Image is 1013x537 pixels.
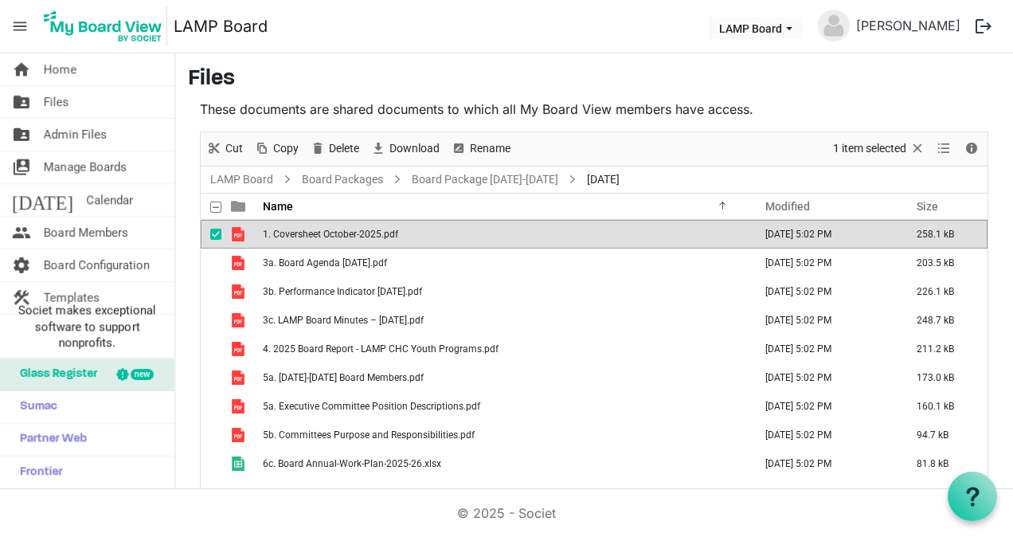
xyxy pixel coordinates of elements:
button: Cut [204,139,246,159]
span: menu [5,11,35,41]
span: Templates [44,282,100,314]
img: My Board View Logo [39,6,167,46]
td: 226.1 kB is template cell column header Size [900,277,988,306]
span: 6c. Board Annual-Work-Plan-2025-26.xlsx [263,458,441,469]
span: 1 item selected [831,139,908,159]
span: folder_shared [12,86,31,118]
td: 203.5 kB is template cell column header Size [900,249,988,277]
span: 3c. LAMP Board Minutes – [DATE].pdf [263,315,424,326]
td: checkbox [201,363,221,392]
span: Name [263,200,293,213]
td: is template cell column header type [221,249,258,277]
td: is template cell column header type [221,335,258,363]
td: checkbox [201,277,221,306]
a: LAMP Board [207,170,276,190]
td: October 09, 2025 5:02 PM column header Modified [749,335,900,363]
span: home [12,53,31,85]
span: people [12,217,31,249]
span: Glass Register [12,359,97,390]
p: These documents are shared documents to which all My Board View members have access. [200,100,988,119]
span: 3a. Board Agenda [DATE].pdf [263,257,387,268]
div: Copy [248,132,304,166]
a: © 2025 - Societ [457,505,556,521]
img: no-profile-picture.svg [818,10,850,41]
span: 1. Coversheet October-2025.pdf [263,229,398,240]
span: construction [12,282,31,314]
td: checkbox [201,392,221,421]
td: is template cell column header type [221,421,258,449]
td: 173.0 kB is template cell column header Size [900,363,988,392]
span: Download [388,139,441,159]
td: 4. 2025 Board Report - LAMP CHC Youth Programs.pdf is template cell column header Name [258,335,749,363]
button: Delete [307,139,362,159]
td: October 09, 2025 5:02 PM column header Modified [749,421,900,449]
td: 160.1 kB is template cell column header Size [900,392,988,421]
span: [DATE] [12,184,73,216]
td: 3c. LAMP Board Minutes – June 19th, 2025.pdf is template cell column header Name [258,306,749,335]
td: checkbox [201,421,221,449]
td: 5b. Committees Purpose and Responsibilities.pdf is template cell column header Name [258,421,749,449]
span: Size [917,200,938,213]
button: LAMP Board dropdownbutton [709,17,803,39]
span: Calendar [86,184,133,216]
span: Rename [468,139,512,159]
button: Selection [831,139,929,159]
td: 5a. Executive Committee Position Descriptions.pdf is template cell column header Name [258,392,749,421]
span: Partner Web [12,424,87,456]
span: switch_account [12,151,31,183]
span: folder_shared [12,119,31,151]
td: 6c. Board Annual-Work-Plan-2025-26.xlsx is template cell column header Name [258,449,749,478]
td: 248.7 kB is template cell column header Size [900,306,988,335]
span: Home [44,53,76,85]
a: Board Packages [299,170,386,190]
td: is template cell column header type [221,392,258,421]
span: 5a. [DATE]-[DATE] Board Members.pdf [263,372,424,383]
td: checkbox [201,249,221,277]
span: 5b. Committees Purpose and Responsibilities.pdf [263,429,475,441]
span: Files [44,86,69,118]
td: October 09, 2025 5:02 PM column header Modified [749,249,900,277]
button: logout [967,10,1000,43]
td: is template cell column header type [221,220,258,249]
span: Modified [765,200,810,213]
span: Sumac [12,391,57,423]
div: Cut [201,132,248,166]
span: Delete [327,139,361,159]
div: Rename [445,132,516,166]
button: Copy [252,139,302,159]
td: is template cell column header type [221,277,258,306]
span: 3b. Performance Indicator [DATE].pdf [263,286,422,297]
td: is template cell column header type [221,363,258,392]
div: new [131,369,154,380]
td: is template cell column header type [221,306,258,335]
span: 5a. Executive Committee Position Descriptions.pdf [263,401,480,412]
td: October 09, 2025 5:02 PM column header Modified [749,449,900,478]
span: Copy [272,139,300,159]
td: 3b. Performance Indicator October 2025.pdf is template cell column header Name [258,277,749,306]
td: 94.7 kB is template cell column header Size [900,421,988,449]
span: Admin Files [44,119,107,151]
td: is template cell column header type [221,449,258,478]
div: View [931,132,958,166]
div: Clear selection [827,132,931,166]
span: 4. 2025 Board Report - LAMP CHC Youth Programs.pdf [263,343,499,355]
div: Details [958,132,985,166]
button: View dropdownbutton [934,139,953,159]
td: 258.1 kB is template cell column header Size [900,220,988,249]
span: Frontier [12,457,63,488]
button: Rename [448,139,514,159]
td: 211.2 kB is template cell column header Size [900,335,988,363]
td: checkbox [201,306,221,335]
span: Manage Boards [44,151,127,183]
span: [DATE] [584,170,623,190]
td: October 09, 2025 5:02 PM column header Modified [749,306,900,335]
button: Download [368,139,443,159]
a: Board Package [DATE]-[DATE] [409,170,561,190]
td: 81.8 kB is template cell column header Size [900,449,988,478]
span: Board Members [44,217,128,249]
div: Download [365,132,445,166]
span: Societ makes exceptional software to support nonprofits. [7,303,167,351]
div: Delete [304,132,365,166]
a: My Board View Logo [39,6,174,46]
span: settings [12,249,31,281]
